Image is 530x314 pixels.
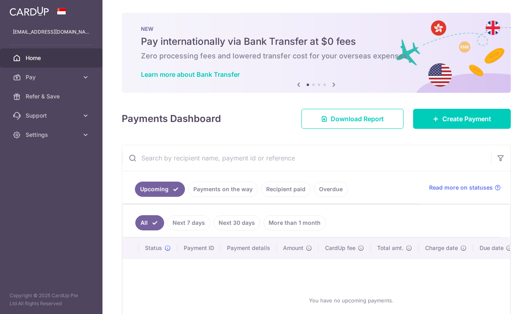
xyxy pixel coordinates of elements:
h6: Zero processing fees and lowered transfer cost for your overseas expenses [141,51,492,61]
a: Learn more about Bank Transfer [141,70,240,78]
span: Download Report [331,114,384,124]
a: Read more on statuses [429,184,501,192]
span: Refer & Save [26,92,78,100]
a: All [135,215,164,230]
a: Payments on the way [188,182,258,197]
a: More than 1 month [263,215,326,230]
a: Next 30 days [213,215,260,230]
img: Bank transfer banner [122,13,511,93]
span: Due date [480,244,504,252]
span: Charge date [425,244,458,252]
p: [EMAIL_ADDRESS][DOMAIN_NAME] [13,28,90,36]
span: Settings [26,131,78,139]
th: Payment ID [177,238,221,258]
span: CardUp fee [325,244,355,252]
span: Total amt. [377,244,404,252]
a: Overdue [314,182,348,197]
span: Support [26,112,78,120]
h4: Payments Dashboard [122,112,221,126]
a: Upcoming [135,182,185,197]
th: Payment details [221,238,277,258]
a: Create Payment [413,109,511,129]
a: Recipient paid [261,182,311,197]
span: Create Payment [442,114,491,124]
span: Home [26,54,78,62]
span: Read more on statuses [429,184,493,192]
span: Pay [26,73,78,81]
input: Search by recipient name, payment id or reference [122,145,491,171]
a: Next 7 days [167,215,210,230]
p: NEW [141,26,492,32]
span: Amount [283,244,303,252]
a: Download Report [301,109,404,129]
img: CardUp [10,6,49,16]
h5: Pay internationally via Bank Transfer at $0 fees [141,35,492,48]
span: Status [145,244,162,252]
